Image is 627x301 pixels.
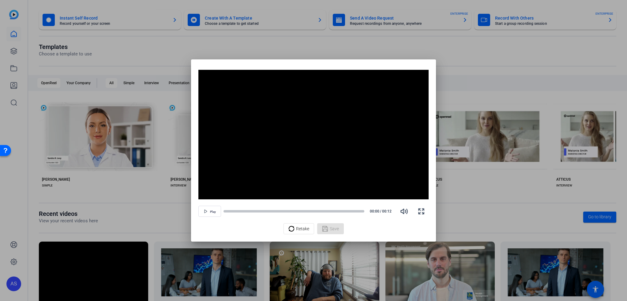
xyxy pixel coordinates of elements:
[210,210,216,214] span: Play
[397,204,411,219] button: Mute
[382,209,395,214] span: 00:12
[198,206,221,217] button: Play
[367,209,379,214] span: 00:00
[198,70,429,199] div: Video Player
[414,204,429,219] button: Fullscreen
[283,223,314,234] button: Retake
[367,209,394,214] div: /
[296,223,309,235] span: Retake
